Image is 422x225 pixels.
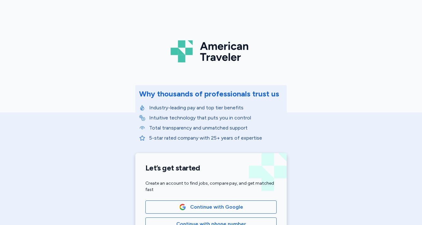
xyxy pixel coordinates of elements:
span: Continue with Google [190,203,243,211]
img: Google Logo [179,204,186,211]
p: Intuitive technology that puts you in control [149,114,283,122]
p: Industry-leading pay and top tier benefits [149,104,283,112]
button: Google LogoContinue with Google [145,200,277,214]
h1: Let’s get started [145,163,277,173]
div: Why thousands of professionals trust us [139,89,279,99]
img: Logo [171,38,251,65]
div: Create an account to find jobs, compare pay, and get matched fast [145,180,277,193]
p: Total transparency and unmatched support [149,124,283,132]
p: 5-star rated company with 25+ years of expertise [149,134,283,142]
